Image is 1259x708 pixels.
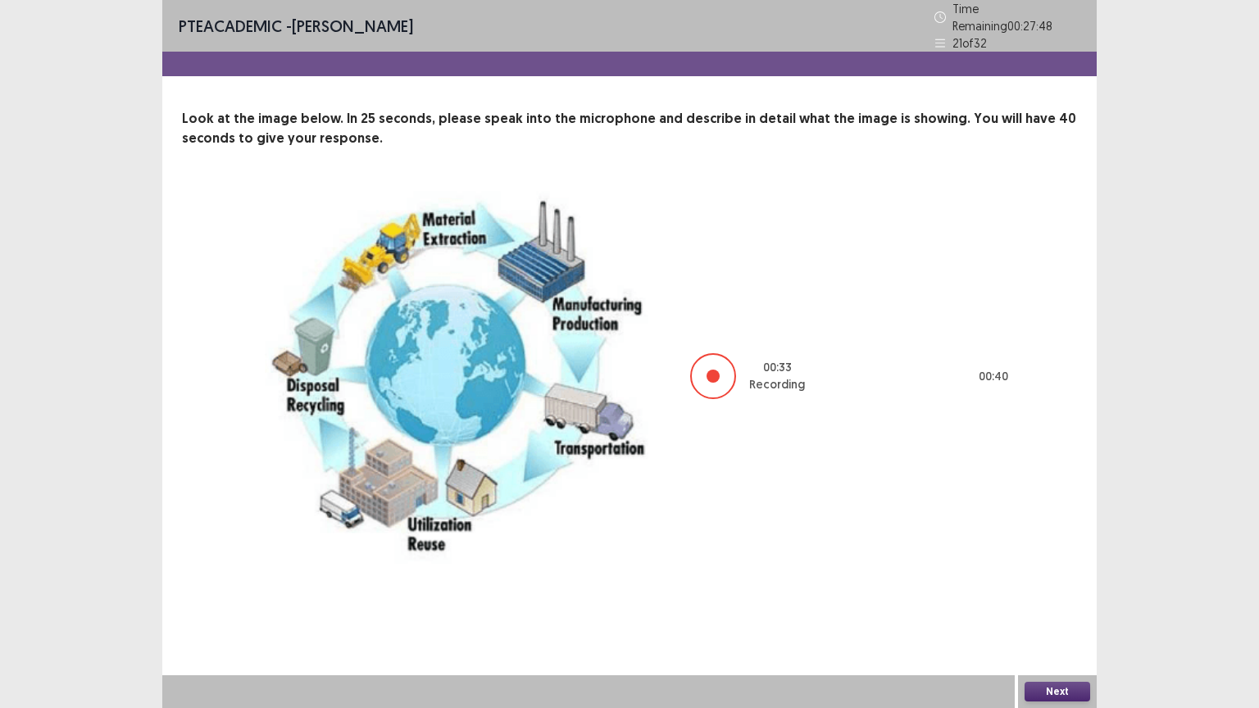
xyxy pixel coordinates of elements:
img: image-description [248,188,657,565]
p: Look at the image below. In 25 seconds, please speak into the microphone and describe in detail w... [182,109,1077,148]
p: - [PERSON_NAME] [179,14,413,39]
p: 21 of 32 [952,34,987,52]
p: Recording [749,376,805,393]
p: 00 : 33 [763,359,792,376]
p: 00 : 40 [979,368,1008,385]
button: Next [1025,682,1090,701]
span: PTE academic [179,16,282,36]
